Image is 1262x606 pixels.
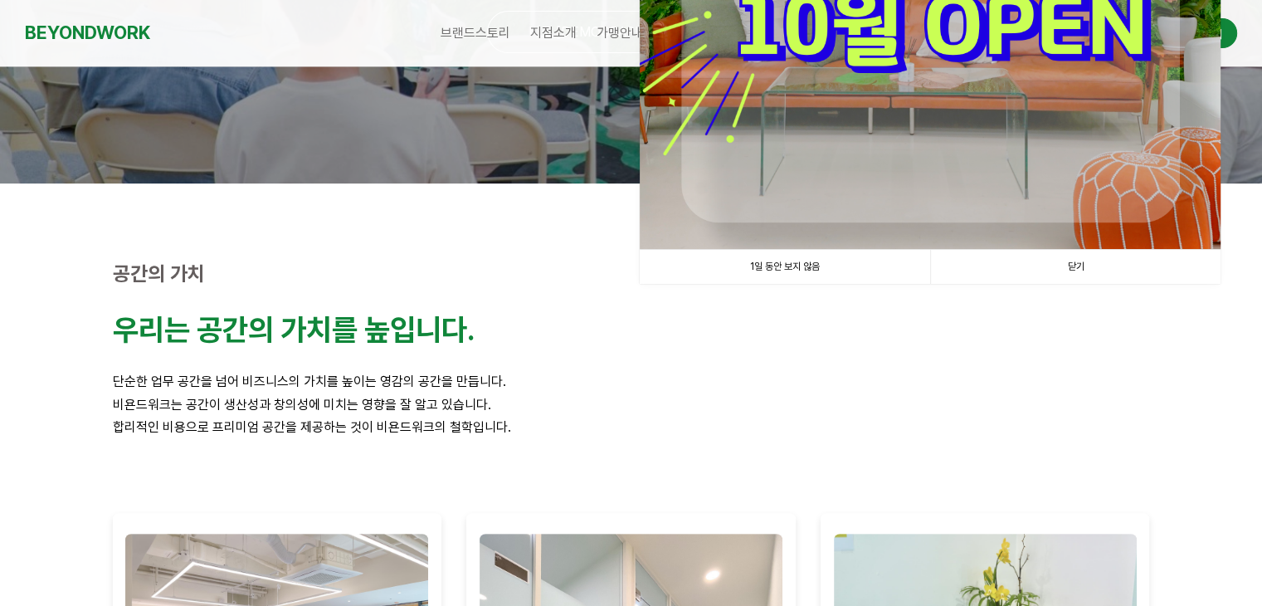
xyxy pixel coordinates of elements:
[530,25,577,41] span: 지점소개
[431,12,520,54] a: 브랜드스토리
[640,250,930,284] a: 1일 동안 보지 않음
[441,25,510,41] span: 브랜드스토리
[597,25,643,41] span: 가맹안내
[113,393,1150,416] p: 비욘드워크는 공간이 생산성과 창의성에 미치는 영향을 잘 알고 있습니다.
[113,416,1150,438] p: 합리적인 비용으로 프리미엄 공간을 제공하는 것이 비욘드워크의 철학입니다.
[113,370,1150,393] p: 단순한 업무 공간을 넘어 비즈니스의 가치를 높이는 영감의 공간을 만듭니다.
[930,250,1221,284] a: 닫기
[113,261,205,286] strong: 공간의 가치
[587,12,653,54] a: 가맹안내
[520,12,587,54] a: 지점소개
[25,17,150,48] a: BEYONDWORK
[113,312,475,348] strong: 우리는 공간의 가치를 높입니다.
